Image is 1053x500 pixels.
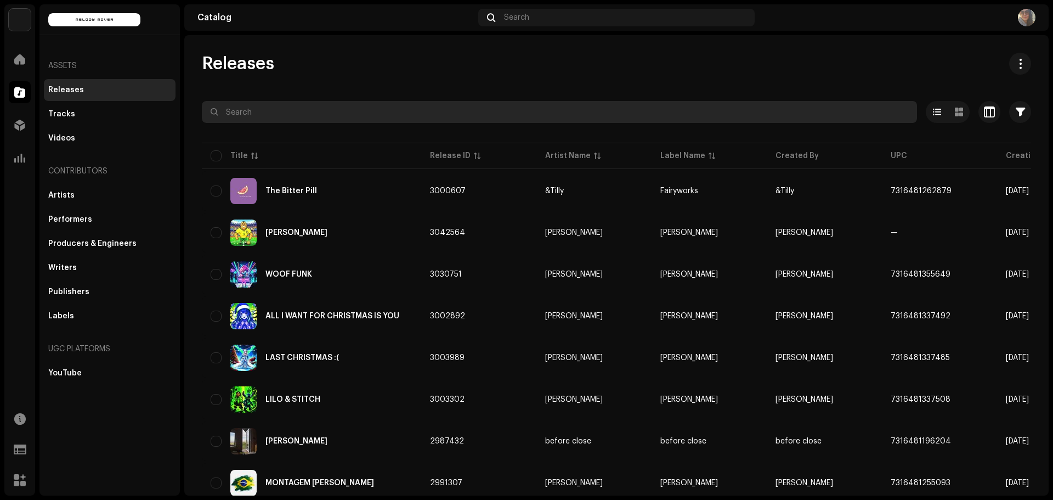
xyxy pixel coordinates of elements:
re-m-nav-item: YouTube [44,362,175,384]
div: YouTube [48,369,82,378]
span: 7316481262879 [891,187,952,195]
re-m-nav-item: Artists [44,184,175,206]
div: Performers [48,215,92,224]
span: Releases [202,53,274,75]
div: Label Name [660,150,705,161]
span: Aug 25, 2025 [1006,437,1029,445]
img: 5dbbecf7-ec73-4953-8623-f9f350f67b3d [230,303,257,329]
span: Sep 10, 2025 [1006,396,1029,403]
span: 3003989 [430,354,465,362]
div: ALL I WANT FOR CHRISTMAS IS YOU [265,312,399,320]
div: hilda [265,437,327,445]
re-m-nav-item: Releases [44,79,175,101]
div: [PERSON_NAME] [545,312,603,320]
span: 7316481355649 [891,271,950,278]
span: Fran Garro [545,271,643,278]
div: Labels [48,312,74,321]
span: Fran Garro [775,229,833,237]
span: Oct 2, 2025 [1006,229,1029,237]
span: Sep 10, 2025 [1006,312,1029,320]
re-m-nav-item: Producers & Engineers [44,233,175,255]
img: 89eb032a-d8e4-4c4b-8a04-4aefe263e23b [230,386,257,413]
re-m-nav-item: Labels [44,305,175,327]
re-m-nav-item: Tracks [44,103,175,125]
div: RONALDO NAZARIO FUNK [265,229,327,237]
div: before close [545,437,591,445]
div: MONTAGEM JOGA BONITO [265,479,374,487]
span: 7316481337508 [891,396,950,403]
span: Fran Garro [545,312,643,320]
img: 34f81ff7-2202-4073-8c5d-62963ce809f3 [9,9,31,31]
div: Producers & Engineers [48,239,137,248]
span: Fran Garro [775,271,833,278]
div: [PERSON_NAME] [545,396,603,403]
span: Fran Garro [660,229,718,237]
span: Fran Garro [660,479,718,487]
span: Fran Garro [660,354,718,362]
re-a-nav-header: Assets [44,53,175,79]
span: 3002892 [430,312,465,320]
div: Releases [48,86,84,94]
span: 2991307 [430,479,462,487]
div: Writers [48,263,77,272]
div: [PERSON_NAME] [545,271,603,278]
div: Publishers [48,288,89,296]
re-m-nav-item: Performers [44,209,175,231]
span: 3003302 [430,396,465,403]
span: Fran Garro [775,354,833,362]
span: Fran Garro [775,396,833,403]
span: Fran Garro [545,354,643,362]
div: LAST CHRISTMAS :( [265,354,339,362]
div: Artist Name [545,150,591,161]
span: Sep 11, 2025 [1006,354,1029,362]
span: Fran Garro [545,396,643,403]
img: e3df6c18-b0dc-4040-9a49-d92bc3febebf [230,428,257,454]
div: [PERSON_NAME] [545,229,603,237]
div: Artists [48,191,75,200]
img: 5ac18e40-a17b-4116-9884-5cb65fb34240 [230,261,257,288]
div: Videos [48,134,75,143]
div: WOOF FUNK [265,271,312,278]
span: Sep 30, 2025 [1006,271,1029,278]
img: 1727fa4e-f65a-46c5-b8dc-356abb3ca746 [230,470,257,496]
div: LILO & STITCH [265,396,320,403]
img: 880e9518-25af-4ac8-8b97-2f1c6d9be8a9 [230,220,257,246]
span: 7316481337492 [891,312,950,320]
span: 3042564 [430,229,465,237]
re-m-nav-item: Writers [44,257,175,279]
span: Aug 28, 2025 [1006,479,1029,487]
span: 7316481255093 [891,479,950,487]
span: Fran Garro [660,396,718,403]
div: The Bitter Pill [265,187,317,195]
re-a-nav-header: Contributors [44,158,175,184]
span: Fran Garro [660,312,718,320]
span: Fran Garro [545,229,643,237]
input: Search [202,101,917,123]
div: &Tilly [545,187,564,195]
span: before close [775,437,822,445]
span: &Tilly [545,187,643,195]
span: Fairyworks [660,187,698,195]
span: Sep 8, 2025 [1006,187,1029,195]
span: 3030751 [430,271,462,278]
div: [PERSON_NAME] [545,354,603,362]
div: Tracks [48,110,75,119]
re-m-nav-item: Videos [44,127,175,149]
div: Release ID [430,150,471,161]
span: 2987432 [430,437,464,445]
div: Catalog [197,13,474,22]
div: [PERSON_NAME] [545,479,603,487]
span: before close [545,437,643,445]
span: before close [660,437,706,445]
span: — [891,229,898,237]
span: 3000607 [430,187,466,195]
img: 956a3341-334d-4b4b-9fc1-3286c3f72ed8 [1018,9,1035,26]
span: Fran Garro [545,479,643,487]
span: Fran Garro [775,479,833,487]
div: Title [230,150,248,161]
img: 9fa86722-f8b8-48db-9144-712ba572fea7 [230,178,257,204]
re-a-nav-header: UGC Platforms [44,336,175,362]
